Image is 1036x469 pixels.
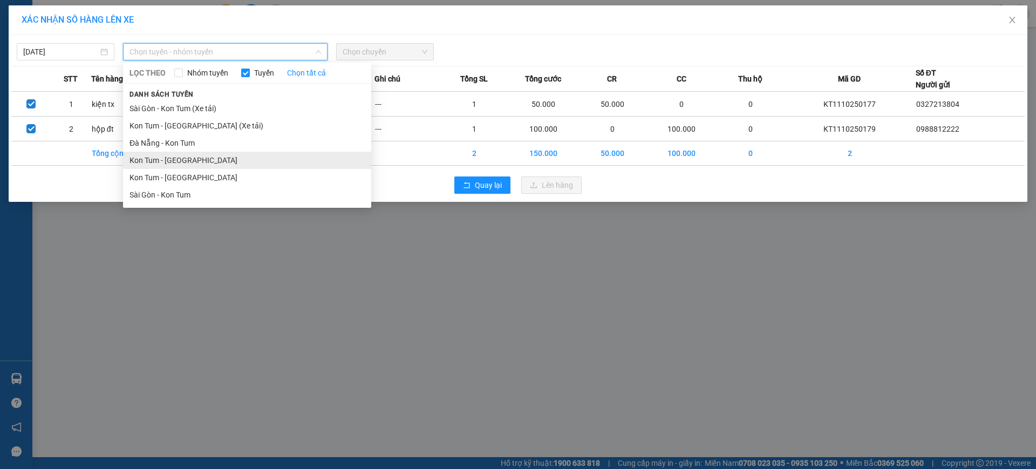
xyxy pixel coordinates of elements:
span: Danh sách tuyến [123,90,200,99]
td: 50.000 [507,92,579,117]
td: --- [374,117,441,141]
td: KT1110250179 [784,117,916,141]
td: 0 [579,117,645,141]
td: 0 [646,92,718,117]
td: 2 [441,141,507,166]
span: CC : [91,58,106,69]
td: 0 [718,141,784,166]
span: Chọn chuyến [343,44,427,60]
li: Kon Tum - [GEOGRAPHIC_DATA] [123,152,371,169]
span: Tổng SL [460,73,488,85]
span: Thu hộ [738,73,762,85]
span: Mã GD [838,73,861,85]
span: CC [677,73,686,85]
div: 100.000 [91,55,203,70]
td: 50.000 [579,92,645,117]
button: uploadLên hàng [521,176,582,194]
div: Tên hàng: hộp đt ( : 1 ) [9,77,202,90]
td: Tổng cộng [91,141,158,166]
div: Số ĐT Người gửi [916,67,950,91]
span: Nhận: [92,9,118,21]
td: 100.000 [507,117,579,141]
span: Tổng cước [525,73,561,85]
input: 11/10/2025 [23,46,98,58]
td: 1 [441,92,507,117]
span: Gửi: [9,10,26,22]
div: KonTum [9,9,85,22]
td: 100.000 [646,117,718,141]
span: Ghi chú [374,73,400,85]
span: LỌC THEO [129,67,166,79]
span: STT [64,73,78,85]
td: kiện tx [91,92,158,117]
span: Quay lại [475,179,502,191]
li: Kon Tum - [GEOGRAPHIC_DATA] (Xe tải) [123,117,371,134]
span: down [315,49,322,55]
span: Nhóm tuyến [183,67,233,79]
div: 0898227099 [92,33,202,49]
td: 1 [441,117,507,141]
li: Kon Tum - [GEOGRAPHIC_DATA] [123,169,371,186]
td: 1 [51,92,91,117]
span: Tuyến [250,67,278,79]
li: Sài Gòn - Kon Tum [123,186,371,203]
td: 2 [51,117,91,141]
span: 0327213804 [916,100,959,108]
span: Chọn tuyến - nhóm tuyến [129,44,321,60]
button: rollbackQuay lại [454,176,510,194]
span: CR [607,73,617,85]
td: hộp đt [91,117,158,141]
div: [GEOGRAPHIC_DATA] [92,9,202,33]
td: 0 [718,117,784,141]
button: Close [997,5,1027,36]
span: SL [108,76,122,91]
td: KT1110250177 [784,92,916,117]
span: rollback [463,181,471,190]
td: --- [374,92,441,117]
span: XÁC NHẬN SỐ HÀNG LÊN XE [22,15,134,25]
a: Chọn tất cả [287,67,326,79]
td: 0 [718,92,784,117]
td: 150.000 [507,141,579,166]
li: Sài Gòn - Kon Tum (Xe tải) [123,100,371,117]
li: Đà Nẵng - Kon Tum [123,134,371,152]
td: 100.000 [646,141,718,166]
span: close [1008,16,1017,24]
span: Tên hàng [91,73,123,85]
div: 0988812222 [9,22,85,37]
span: 0988812222 [916,125,959,133]
td: 2 [784,141,916,166]
td: 50.000 [579,141,645,166]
